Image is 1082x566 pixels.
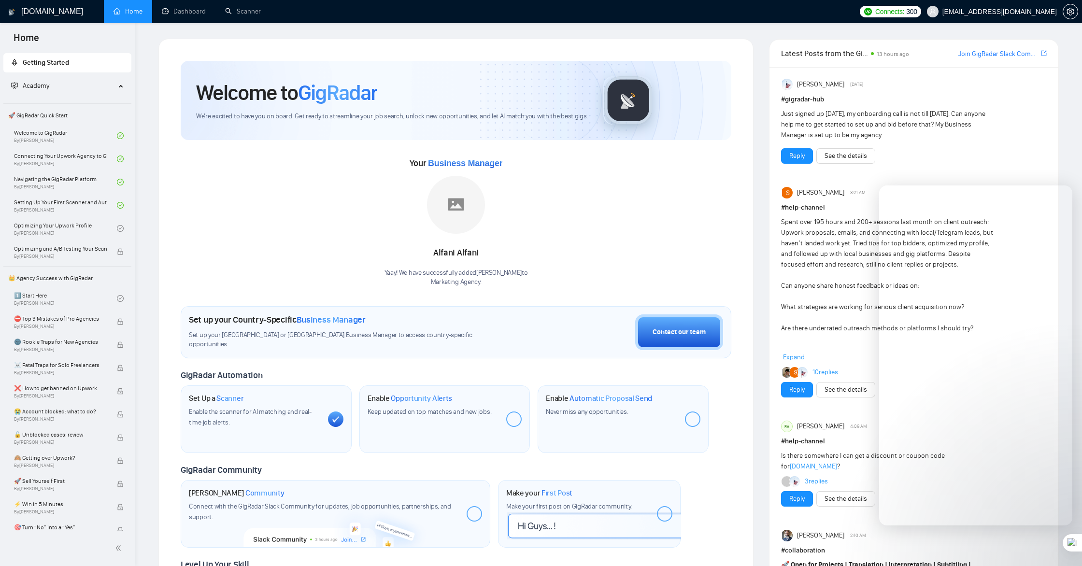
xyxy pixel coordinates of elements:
span: Getting Started [23,58,69,67]
a: See the details [825,151,867,161]
span: lock [117,318,124,325]
li: Getting Started [3,53,131,72]
span: lock [117,341,124,348]
span: lock [117,434,124,441]
img: Joey Akhter [783,367,793,378]
div: Contact our team [653,327,706,338]
span: Connect with the GigRadar Slack Community for updates, job opportunities, partnerships, and support. [189,502,451,521]
button: See the details [816,382,875,397]
span: By [PERSON_NAME] [14,370,107,376]
span: Automatic Proposal Send [569,394,652,403]
span: ⛔ Top 3 Mistakes of Pro Agencies [14,314,107,324]
span: lock [117,504,124,510]
a: Join GigRadar Slack Community [958,49,1039,59]
a: setting [1063,8,1078,15]
span: Business Manager [297,314,366,325]
span: GigRadar Automation [181,370,262,381]
div: Spent over 195 hours and 200+ sessions last month on client outreach: Upwork proposals, emails, a... [781,217,994,355]
div: Is there somewhere I can get a discount or coupon code for ? [781,451,994,472]
span: 🚀 Sell Yourself First [14,476,107,486]
a: 1️⃣ Start HereBy[PERSON_NAME] [14,288,117,309]
span: Connects: [875,6,904,17]
span: 4:09 AM [850,422,867,431]
span: Set up your [GEOGRAPHIC_DATA] or [GEOGRAPHIC_DATA] Business Manager to access country-specific op... [189,331,510,349]
span: 🚀 GigRadar Quick Start [4,106,130,125]
span: Opportunity Alerts [391,394,452,403]
span: check-circle [117,179,124,185]
span: fund-projection-screen [11,82,18,89]
span: export [1041,49,1047,57]
span: GigRadar Community [181,465,262,475]
a: Reply [789,494,805,504]
span: Business Manager [428,158,502,168]
span: GigRadar [298,80,377,106]
span: By [PERSON_NAME] [14,486,107,492]
span: ❌ How to get banned on Upwork [14,383,107,393]
span: Make your first post on GigRadar community. [506,502,632,510]
h1: # help-channel [781,436,1047,447]
span: Expand [783,353,805,361]
span: user [929,8,936,15]
span: check-circle [117,225,124,232]
div: Just signed up [DATE], my onboarding call is not till [DATE]. Can anyone help me to get started t... [781,109,994,141]
span: [DATE] [850,80,863,89]
span: Enable the scanner for AI matching and real-time job alerts. [189,408,312,426]
a: See the details [825,494,867,504]
h1: Enable [368,394,453,403]
a: searchScanner [225,7,261,15]
span: 300 [906,6,917,17]
img: placeholder.png [427,176,485,234]
span: lock [117,388,124,395]
span: By [PERSON_NAME] [14,416,107,422]
span: lock [117,365,124,371]
span: rocket [11,59,18,66]
span: By [PERSON_NAME] [14,509,107,515]
span: By [PERSON_NAME] [14,324,107,329]
h1: # collaboration [781,545,1047,556]
span: check-circle [117,295,124,302]
span: By [PERSON_NAME] [14,254,107,259]
a: See the details [825,384,867,395]
div: RA [782,421,792,432]
span: lock [117,411,124,418]
span: lock [117,457,124,464]
img: Givi Jorjadze [782,530,794,541]
a: Reply [789,151,805,161]
span: Academy [23,82,49,90]
button: setting [1063,4,1078,19]
button: See the details [816,148,875,164]
h1: [PERSON_NAME] [189,488,285,498]
a: [DOMAIN_NAME] [790,462,837,470]
a: 10replies [812,368,838,377]
p: Marketing Agency . [384,278,528,287]
span: First Post [541,488,572,498]
span: [PERSON_NAME] [797,187,844,198]
a: Welcome to GigRadarBy[PERSON_NAME] [14,125,117,146]
span: 3:21 AM [850,188,866,197]
button: See the details [816,491,875,507]
span: By [PERSON_NAME] [14,463,107,468]
h1: Make your [506,488,572,498]
a: Optimizing Your Upwork ProfileBy[PERSON_NAME] [14,218,117,239]
span: ⚡ Win in 5 Minutes [14,499,107,509]
span: 👑 Agency Success with GigRadar [4,269,130,288]
span: 🙈 Getting over Upwork? [14,453,107,463]
span: check-circle [117,202,124,209]
span: 😭 Account blocked: what to do? [14,407,107,416]
h1: Enable [546,394,652,403]
button: Reply [781,382,813,397]
span: 🔓 Unblocked cases: review [14,430,107,439]
iframe: Intercom live chat [1049,533,1072,556]
span: 🎯 Turn “No” into a “Yes” [14,523,107,532]
div: Alfani Alfani [384,245,528,261]
span: lock [117,481,124,487]
span: Scanner [216,394,243,403]
span: By [PERSON_NAME] [14,347,107,353]
a: export [1041,49,1047,58]
span: ☠️ Fatal Traps for Solo Freelancers [14,360,107,370]
span: Academy [11,82,49,90]
span: Your [410,158,503,169]
img: slackcommunity-bg.png [243,503,428,547]
span: double-left [115,543,125,553]
span: [PERSON_NAME] [797,530,844,541]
